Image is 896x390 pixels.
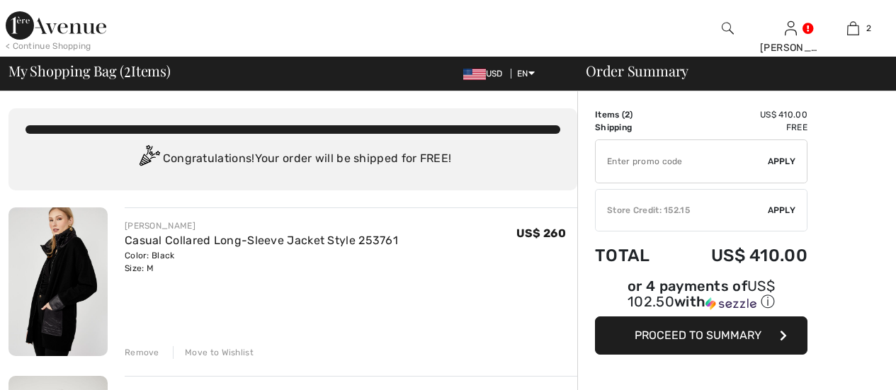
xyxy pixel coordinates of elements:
[25,145,560,173] div: Congratulations! Your order will be shipped for FREE!
[785,21,797,35] a: Sign In
[768,155,796,168] span: Apply
[125,234,398,247] a: Casual Collared Long-Sleeve Jacket Style 253761
[8,207,108,356] img: Casual Collared Long-Sleeve Jacket Style 253761
[595,121,672,134] td: Shipping
[596,204,768,217] div: Store Credit: 152.15
[760,40,822,55] div: [PERSON_NAME]
[822,20,884,37] a: 2
[463,69,486,80] img: US Dollar
[173,346,254,359] div: Move to Wishlist
[595,316,807,355] button: Proceed to Summary
[768,204,796,217] span: Apply
[672,121,807,134] td: Free
[705,297,756,310] img: Sezzle
[463,69,509,79] span: USD
[785,20,797,37] img: My Info
[595,231,672,280] td: Total
[866,22,871,35] span: 2
[628,277,775,310] span: US$ 102.50
[635,328,761,342] span: Proceed to Summary
[6,40,91,52] div: < Continue Shopping
[135,145,163,173] img: Congratulation2.svg
[595,280,807,316] div: or 4 payments ofUS$ 102.50withSezzle Click to learn more about Sezzle
[8,64,171,78] span: My Shopping Bag ( Items)
[569,64,888,78] div: Order Summary
[847,20,859,37] img: My Bag
[125,249,398,275] div: Color: Black Size: M
[596,140,768,183] input: Promo code
[517,69,535,79] span: EN
[125,219,398,232] div: [PERSON_NAME]
[516,226,566,240] span: US$ 260
[722,20,734,37] img: search the website
[672,108,807,121] td: US$ 410.00
[595,280,807,311] div: or 4 payments of with
[125,346,159,359] div: Remove
[595,108,672,121] td: Items ( )
[625,110,630,120] span: 2
[124,60,131,79] span: 2
[6,11,106,40] img: 1ère Avenue
[672,231,807,280] td: US$ 410.00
